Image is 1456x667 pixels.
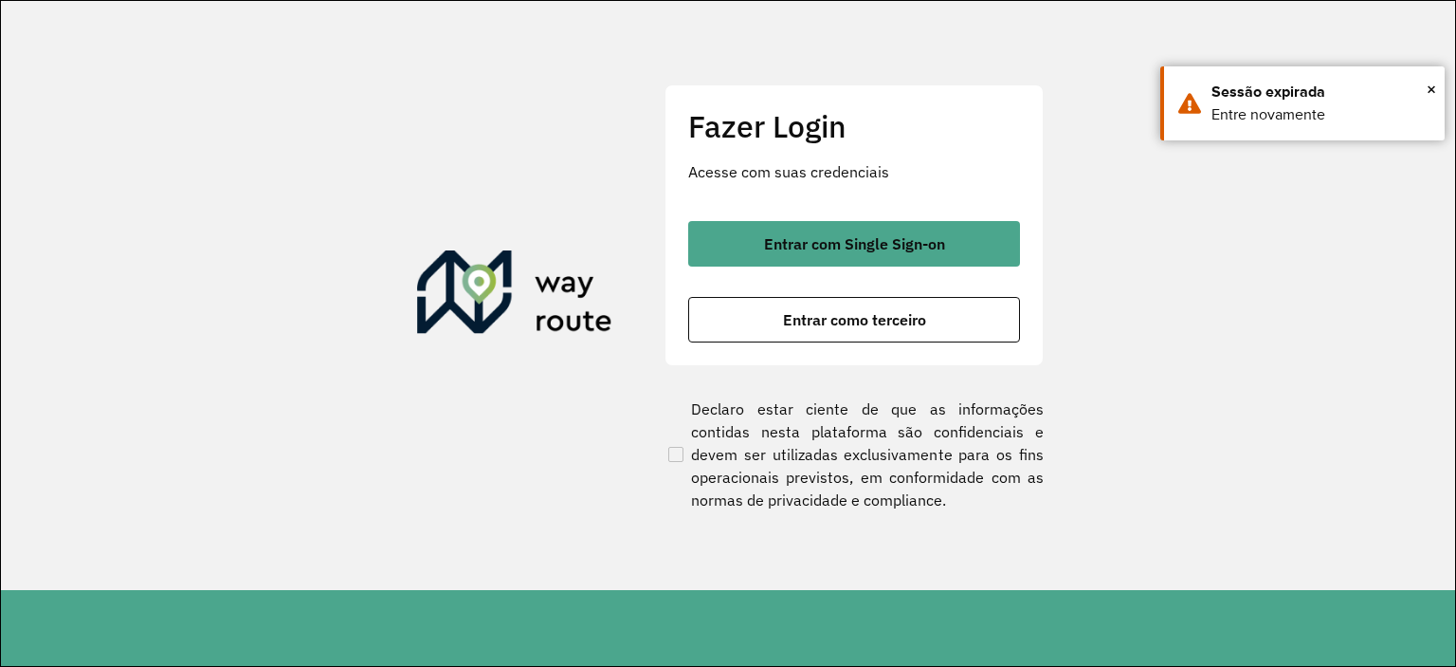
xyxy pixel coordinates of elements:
div: Sessão expirada [1211,81,1430,103]
span: Entrar com Single Sign-on [764,236,945,251]
button: Close [1427,75,1436,103]
h2: Fazer Login [688,108,1020,144]
span: × [1427,75,1436,103]
label: Declaro estar ciente de que as informações contidas nesta plataforma são confidenciais e devem se... [664,398,1044,511]
div: Entre novamente [1211,103,1430,126]
img: Roteirizador AmbevTech [417,250,612,342]
span: Entrar como terceiro [783,312,926,327]
button: button [688,221,1020,267]
p: Acesse com suas credenciais [688,160,1020,183]
button: button [688,297,1020,343]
